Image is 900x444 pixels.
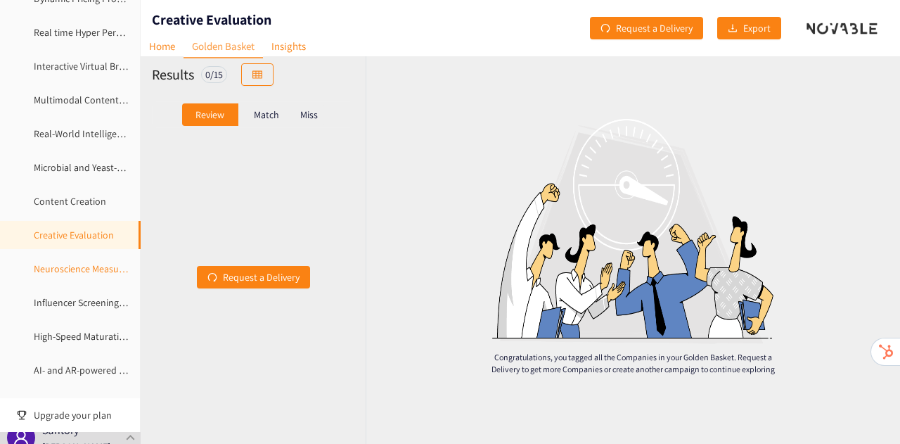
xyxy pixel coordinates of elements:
[223,269,300,285] span: Request a Delivery
[152,65,194,84] h2: Results
[197,266,310,288] button: redoRequest a Delivery
[252,70,262,81] span: table
[34,262,150,275] a: Neuroscience Measurement
[195,109,224,120] p: Review
[600,23,610,34] span: redo
[728,23,738,34] span: download
[241,63,274,86] button: table
[34,161,334,174] a: Microbial and Yeast-Driven Technologies for Food & Beverage Innovation
[184,35,263,58] a: Golden Basket
[17,410,27,420] span: trophy
[34,229,114,241] a: Creative Evaluation
[717,17,781,39] button: downloadExport
[34,94,157,106] a: Multimodal Content Creation
[34,398,226,410] a: Wearable-integrated health tracking solutions
[481,351,785,375] p: Congratulations, you tagged all the Companies in your Golden Basket. Request a Delivery to get mo...
[34,330,168,343] a: High-Speed Maturation of spirits
[830,376,900,444] iframe: Chat Widget
[34,296,197,309] a: Influencer Screening and Measurement
[254,109,279,120] p: Match
[152,10,271,30] h1: Creative Evaluation
[590,17,703,39] button: redoRequest a Delivery
[201,66,227,83] div: 0 / 15
[34,401,129,429] span: Upgrade your plan
[300,109,318,120] p: Miss
[743,20,771,36] span: Export
[34,127,131,140] a: Real-World Intelligence
[141,35,184,57] a: Home
[34,364,333,376] a: AI- and AR-powered planogram and store layout optimization solutions
[34,195,106,208] a: Content Creation
[34,60,191,72] a: Interactive Virtual Brand Ambassadair
[34,26,200,39] a: Real time Hyper Personalized Marketing
[263,35,314,57] a: Insights
[207,272,217,284] span: redo
[616,20,693,36] span: Request a Delivery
